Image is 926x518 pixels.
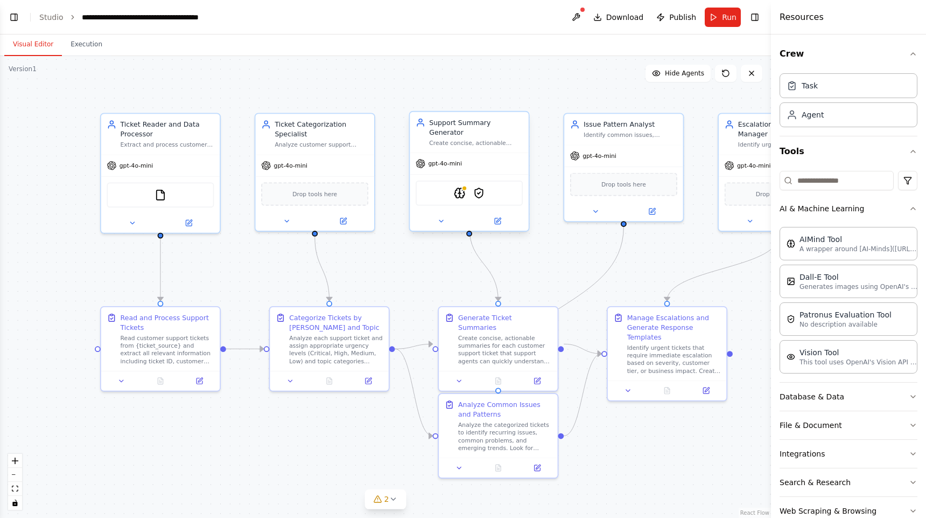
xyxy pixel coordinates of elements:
[647,385,688,397] button: No output available
[458,400,552,419] div: Analyze Common Issues and Patterns
[740,510,769,516] a: React Flow attribution
[478,462,518,474] button: No output available
[607,306,727,402] div: Manage Escalations and Generate Response TemplatesIdentify urgent tickets that require immediate ...
[438,393,558,479] div: Analyze Common Issues and PatternsAnalyze the categorized tickets to identify recurring issues, c...
[458,313,552,332] div: Generate Ticket Summaries
[289,313,383,332] div: Categorize Tickets by [PERSON_NAME] and Topic
[162,217,216,229] button: Open in side panel
[395,344,433,440] g: Edge from 2089c4a4-8d95-446a-be73-a1a5ec1ce6e9 to ae35f2ad-fe67-40e1-97b8-dbeb67a6d214
[395,339,433,354] g: Edge from 2089c4a4-8d95-446a-be73-a1a5ec1ce6e9 to df172399-16d9-4250-ae63-68fae938988a
[799,309,892,320] div: Patronus Evaluation Tool
[121,313,214,332] div: Read and Process Support Tickets
[780,411,917,439] button: File & Document
[799,358,918,367] p: This tool uses OpenAI's Vision API to describe the contents of an image.
[429,139,523,147] div: Create concise, actionable summaries of customer support tickets for the support team, highlighti...
[606,12,644,23] span: Download
[718,113,838,231] div: Escalation and Response ManagerIdentify urgent tickets requiring immediate escalation and generat...
[289,334,383,365] div: Analyze each support ticket and assign appropriate urgency levels (Critical, High, Medium, Low) a...
[665,69,704,78] span: Hide Agents
[563,113,684,222] div: Issue Pattern AnalystIdentify common issues, recurring patterns, and trends across customer suppo...
[121,120,214,139] div: Ticket Reader and Data Processor
[747,10,762,25] button: Hide right sidebar
[669,12,696,23] span: Publish
[780,136,917,167] button: Tools
[458,334,552,365] div: Create concise, actionable summaries for each customer support ticket that support agents can qui...
[409,113,530,233] div: Support Summary GeneratorCreate concise, actionable summaries of customer support tickets for the...
[799,234,918,245] div: AIMind Tool
[780,39,917,69] button: Crew
[662,237,783,301] g: Edge from d8d20be5-a26b-40f3-9a99-4e0fe5c6c1ed to 502a6dd0-63b9-4ce2-8879-dce2aa6bba70
[756,189,801,199] span: Drop tools here
[120,162,153,169] span: gpt-4o-mini
[6,10,22,25] button: Show left sidebar
[780,468,917,496] button: Search & Research
[690,385,723,397] button: Open in side panel
[39,12,203,23] nav: breadcrumb
[62,33,111,56] button: Execution
[8,496,22,510] button: toggle interactivity
[473,187,485,199] img: PatronusEvalTool
[737,162,771,169] span: gpt-4o-mini
[564,349,601,440] g: Edge from ae35f2ad-fe67-40e1-97b8-dbeb67a6d214 to 502a6dd0-63b9-4ce2-8879-dce2aa6bba70
[292,189,337,199] span: Drop tools here
[309,375,350,387] button: No output available
[255,113,375,231] div: Ticket Categorization SpecialistAnalyze customer support tickets and categorize them by urgency l...
[738,120,832,139] div: Escalation and Response Manager
[799,272,918,282] div: Dall-E Tool
[100,113,221,233] div: Ticket Reader and Data ProcessorExtract and process customer support tickets from {ticket_source}...
[438,306,558,392] div: Generate Ticket SummariesCreate concise, actionable summaries for each customer support ticket th...
[155,189,166,201] img: FileReadTool
[583,152,616,160] span: gpt-4o-mini
[799,347,918,358] div: Vision Tool
[802,109,824,120] div: Agent
[310,237,334,301] g: Edge from e6238e2b-d160-4551-9d30-6298d14439f0 to 2089c4a4-8d95-446a-be73-a1a5ec1ce6e9
[564,339,601,358] g: Edge from df172399-16d9-4250-ae63-68fae938988a to 502a6dd0-63b9-4ce2-8879-dce2aa6bba70
[787,239,795,248] img: AIMindTool
[799,320,892,329] p: No description available
[100,306,221,392] div: Read and Process Support TicketsRead customer support tickets from {ticket_source} and extract al...
[521,375,554,387] button: Open in side panel
[429,118,523,137] div: Support Summary Generator
[799,245,918,253] p: A wrapper around [AI-Minds]([URL][DOMAIN_NAME]). Useful for when you need answers to questions fr...
[226,344,264,354] g: Edge from e8a7152b-aea7-4e2c-8c95-e79e041a5e86 to 2089c4a4-8d95-446a-be73-a1a5ec1ce6e9
[601,179,646,189] span: Drop tools here
[780,11,824,24] h4: Resources
[8,454,22,510] div: React Flow controls
[352,375,385,387] button: Open in side panel
[470,215,524,227] button: Open in side panel
[8,454,22,468] button: zoom in
[316,215,370,227] button: Open in side panel
[787,353,795,361] img: VisionTool
[722,12,736,23] span: Run
[584,131,677,139] div: Identify common issues, recurring patterns, and trends across customer support tickets to help im...
[458,421,552,452] div: Analyze the categorized tickets to identify recurring issues, common problems, and emerging trend...
[787,277,795,286] img: DallETool
[738,141,832,148] div: Identify urgent tickets requiring immediate escalation and generate suggested responses for frequ...
[646,65,711,82] button: Hide Agents
[627,313,721,342] div: Manage Escalations and Generate Response Templates
[521,462,554,474] button: Open in side panel
[140,375,181,387] button: No output available
[269,306,390,392] div: Categorize Tickets by [PERSON_NAME] and TopicAnalyze each support ticket and assign appropriate u...
[39,13,64,22] a: Studio
[274,162,308,169] span: gpt-4o-mini
[493,227,628,388] g: Edge from 28f47c36-9c15-48e6-887b-698ea8f8fa80 to ae35f2ad-fe67-40e1-97b8-dbeb67a6d214
[465,227,503,301] g: Edge from 8d1c3a49-a01c-4162-b899-b2625d38f321 to df172399-16d9-4250-ae63-68fae938988a
[780,69,917,136] div: Crew
[802,80,818,91] div: Task
[4,33,62,56] button: Visual Editor
[156,238,165,301] g: Edge from f2945774-0d9e-4a9b-a12e-ac4076b1fd9a to e8a7152b-aea7-4e2c-8c95-e79e041a5e86
[780,195,917,223] button: AI & Machine Learning
[454,187,466,199] img: AIMindTool
[121,334,214,365] div: Read customer support tickets from {ticket_source} and extract all relevant information including...
[652,8,700,27] button: Publish
[365,489,406,509] button: 2
[780,223,917,382] div: AI & Machine Learning
[9,65,37,73] div: Version 1
[625,206,679,218] button: Open in side panel
[121,141,214,148] div: Extract and process customer support tickets from {ticket_source}, ensuring all ticket informatio...
[8,468,22,482] button: zoom out
[780,383,917,411] button: Database & Data
[584,120,677,129] div: Issue Pattern Analyst
[428,160,462,167] span: gpt-4o-mini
